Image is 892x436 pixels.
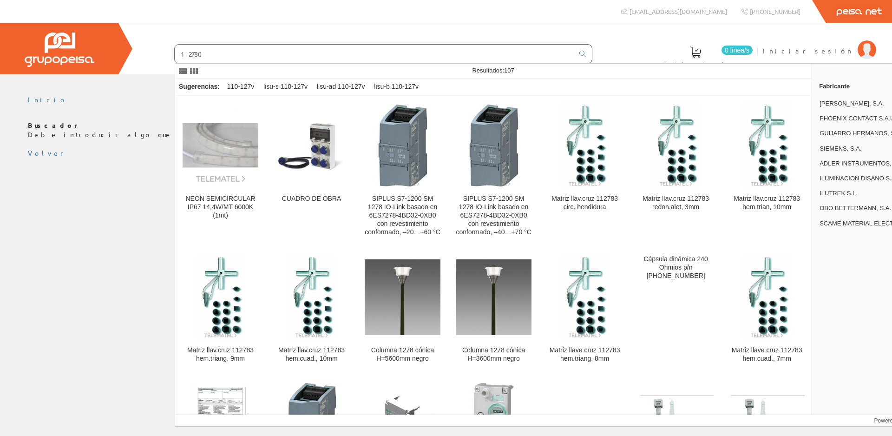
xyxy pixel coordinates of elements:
a: SIPLUS S7-1200 SM 1278 IO-Link basado en 6ES7278-4BD32-0XB0 con revestimiento conformado, –20…+60... [357,96,448,247]
img: Matriz llav.cruz 112783 circ. hendidura [560,104,610,187]
div: © Grupo Peisa [28,158,864,166]
img: SIPLUS S7-1200 SM 1278 IO-Link basado en 6ES7278-4BD32-0XB0 con revestimiento conformado, –40…+70 °C [469,104,519,187]
div: SIPLUS S7-1200 SM 1278 IO-Link basado en 6ES7278-4BD32-0XB0 con revestimiento conformado, –40…+70 °C [456,195,531,237]
div: lisu-s 110-127v [260,79,311,95]
div: Columna 1278 cónica H=3600mm negro [456,346,531,363]
img: Matriz llave cruz 112783 hem.cuad., 7mm [742,255,792,339]
span: Iniciar sesión [763,46,853,55]
img: Matriz llav.cruz 112783 hem.trian, 10mm [742,104,792,187]
a: Matriz llav.cruz 112783 hem.trian, 10mm Matriz llav.cruz 112783 hem.trian, 10mm [721,96,812,247]
img: Grupo Peisa [25,33,94,67]
a: Matriz llav.cruz 112783 hem.triang, 9mm Matriz llav.cruz 112783 hem.triang, 9mm [175,248,266,374]
input: Buscar ... [175,45,574,63]
a: Columna 1278 cónica H=5600mm negro Columna 1278 cónica H=5600mm negro [357,248,448,374]
a: Matriz llave cruz 112783 hem.cuad., 7mm Matriz llave cruz 112783 hem.cuad., 7mm [721,248,812,374]
div: 110-127v [223,79,258,95]
img: Columna 1278 cónica H=3600mm negro [456,259,531,335]
span: 0 línea/s [721,46,753,55]
span: [EMAIL_ADDRESS][DOMAIN_NAME] [630,7,727,15]
div: CUADRO DE OBRA [274,195,349,203]
div: lisu-ad 110-127v [313,79,369,95]
img: Matriz llav.cruz 112783 hem.cuad., 10mm [287,255,336,339]
img: Matriz llav.cruz 112783 redon.alet, 3mm [651,104,701,187]
span: 107 [504,67,514,74]
a: Columna 1278 cónica H=3600mm negro Columna 1278 cónica H=3600mm negro [448,248,539,374]
a: CUADRO DE OBRA CUADRO DE OBRA [266,96,357,247]
div: Matriz llave cruz 112783 hem.cuad., 7mm [729,346,805,363]
div: SIPLUS S7-1200 SM 1278 IO-Link basado en 6ES7278-4BD32-0XB0 con revestimiento conformado, –20…+60 °C [365,195,440,237]
img: Matriz llave cruz 112783 hem.triang, 8mm [560,255,610,339]
div: Columna 1278 cónica H=5600mm negro [365,346,440,363]
div: Sugerencias: [175,80,222,93]
div: Matriz llav.cruz 112783 hem.triang, 9mm [183,346,258,363]
span: Resultados: [472,67,514,74]
a: Matriz llav.cruz 112783 redon.alet, 3mm Matriz llav.cruz 112783 redon.alet, 3mm [630,96,721,247]
a: SIPLUS S7-1200 SM 1278 IO-Link basado en 6ES7278-4BD32-0XB0 con revestimiento conformado, –40…+70... [448,96,539,247]
a: Inicio [28,95,67,104]
div: Matriz llav.cruz 112783 hem.trian, 10mm [729,195,805,211]
div: Matriz llav.cruz 112783 redon.alet, 3mm [638,195,714,211]
div: Matriz llav.cruz 112783 circ. hendidura [547,195,623,211]
b: Buscador [28,121,81,129]
div: Matriz llav.cruz 112783 hem.cuad., 10mm [274,346,349,363]
a: NEON SEMICIRCULAR IP67 14,4W/MT 6000K (1mt) NEON SEMICIRCULAR IP67 14,4W/MT 6000K (1mt) [175,96,266,247]
img: SIPLUS S7-1200 SM 1278 IO-Link basado en 6ES7278-4BD32-0XB0 con revestimiento conformado, –20…+60 °C [378,104,428,187]
span: Pedido actual [664,59,727,69]
a: Iniciar sesión [763,39,876,47]
img: Matriz llav.cruz 112783 hem.triang, 9mm [196,255,245,339]
div: Matriz llave cruz 112783 hem.triang, 8mm [547,346,623,363]
p: Debe introducir algo que buscar [28,121,864,139]
a: Volver [28,149,67,157]
a: Matriz llav.cruz 112783 hem.cuad., 10mm Matriz llav.cruz 112783 hem.cuad., 10mm [266,248,357,374]
img: NEON SEMICIRCULAR IP67 14,4W/MT 6000K (1mt) [183,107,258,183]
div: lisu-b 110-127v [370,79,422,95]
a: Matriz llav.cruz 112783 circ. hendidura Matriz llav.cruz 112783 circ. hendidura [539,96,630,247]
img: CUADRO DE OBRA [274,107,349,183]
div: NEON SEMICIRCULAR IP67 14,4W/MT 6000K (1mt) [183,195,258,220]
span: [PHONE_NUMBER] [750,7,800,15]
img: Columna 1278 cónica H=5600mm negro [365,259,440,335]
div: Cápsula dinámica 240 Ohmios p/n [PHONE_NUMBER] [638,255,714,280]
a: Matriz llave cruz 112783 hem.triang, 8mm Matriz llave cruz 112783 hem.triang, 8mm [539,248,630,374]
a: Cápsula dinámica 240 Ohmios p/n [PHONE_NUMBER] [630,248,721,374]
